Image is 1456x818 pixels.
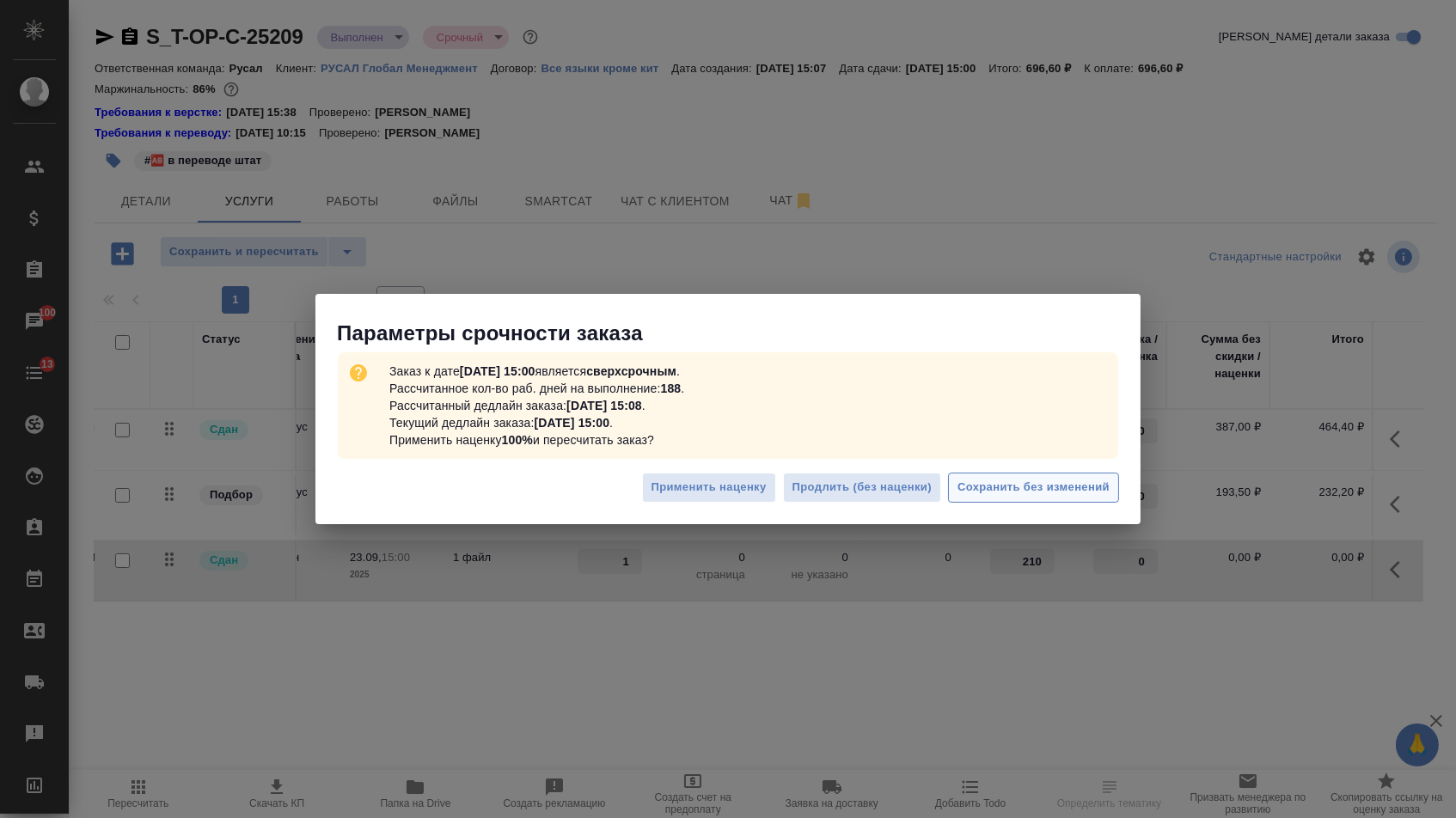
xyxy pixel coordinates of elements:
[783,473,941,503] button: Продлить (без наценки)
[792,478,932,498] span: Продлить (без наценки)
[566,399,642,412] b: [DATE] 15:08
[502,433,533,447] b: 100%
[948,473,1119,503] button: Сохранить без изменений
[957,478,1110,498] span: Сохранить без изменений
[382,356,691,455] p: Заказ к дате является . Рассчитанное кол-во раб. дней на выполнение: . Рассчитанный дедлайн заказ...
[652,478,767,498] span: Применить наценку
[337,320,1141,347] p: Параметры срочности заказа
[661,382,682,395] b: 188
[642,473,776,503] button: Применить наценку
[460,364,535,378] b: [DATE] 15:00
[534,416,609,430] b: [DATE] 15:00
[586,364,676,378] b: сверхсрочным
